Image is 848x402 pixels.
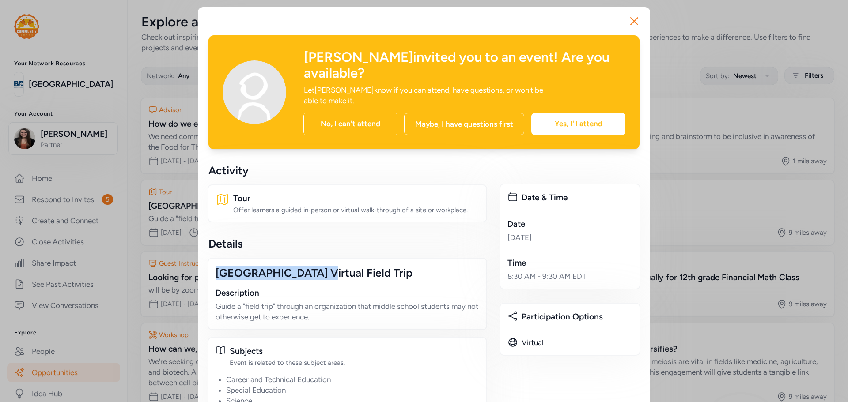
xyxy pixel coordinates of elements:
div: Yes, I'll attend [531,113,625,135]
div: Virtual [522,337,544,348]
div: Description [216,287,479,299]
div: Date [507,218,632,230]
div: [DATE] [507,232,632,243]
li: Special Education [226,385,479,395]
div: Activity [208,163,486,177]
div: Details [208,237,486,251]
div: [PERSON_NAME] invited you to an event! Are you available? [304,49,625,81]
div: Event is related to these subject areas. [230,358,479,367]
img: Avatar [223,60,286,124]
div: Participation Options [522,311,632,323]
p: Guide a "field trip" through an organization that middle school students may not otherwise get to... [216,301,479,322]
div: 8:30 AM - 9:30 AM EDT [507,271,632,282]
div: Offer learners a guided in-person or virtual walk-through of a site or workplace. [233,206,479,214]
div: No, I can't attend [303,113,397,135]
div: [GEOGRAPHIC_DATA] Virtual Field Trip [216,266,479,280]
div: Tour [233,192,479,205]
div: Subjects [230,345,479,357]
div: Let [PERSON_NAME] know if you can attend, have questions, or won't be able to make it. [304,85,558,106]
li: Career and Technical Education [226,374,479,385]
div: Time [507,257,632,269]
div: Maybe, I have questions first [404,113,524,135]
div: Date & Time [522,192,632,204]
